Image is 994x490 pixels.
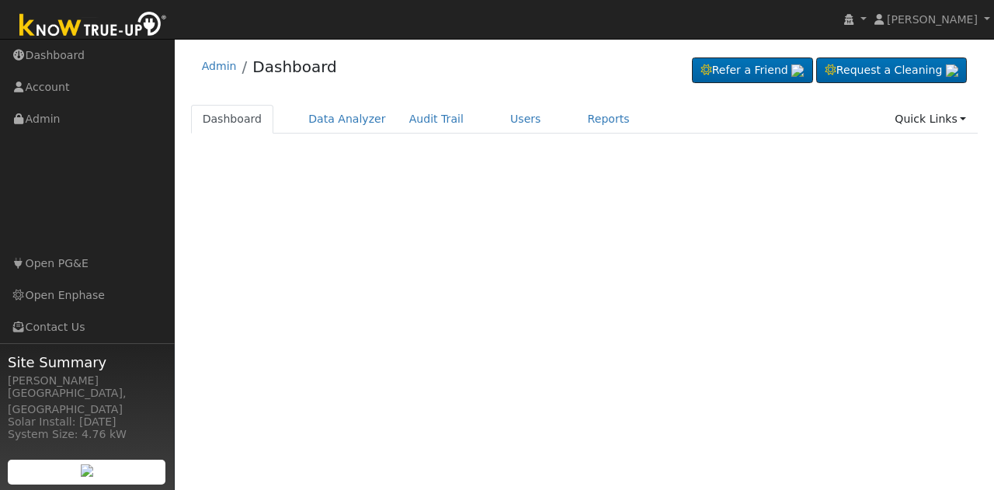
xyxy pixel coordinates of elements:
a: Reports [576,105,641,134]
div: Solar Install: [DATE] [8,414,166,430]
a: Refer a Friend [692,57,813,84]
span: Site Summary [8,352,166,373]
a: Admin [202,60,237,72]
a: Quick Links [883,105,978,134]
a: Request a Cleaning [816,57,967,84]
div: [PERSON_NAME] [8,373,166,389]
img: retrieve [946,64,958,77]
a: Audit Trail [398,105,475,134]
img: Know True-Up [12,9,175,43]
img: retrieve [791,64,804,77]
img: retrieve [81,464,93,477]
div: [GEOGRAPHIC_DATA], [GEOGRAPHIC_DATA] [8,385,166,418]
a: Data Analyzer [297,105,398,134]
a: Dashboard [252,57,337,76]
div: System Size: 4.76 kW [8,426,166,443]
a: Users [499,105,553,134]
a: Dashboard [191,105,274,134]
span: [PERSON_NAME] [887,13,978,26]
